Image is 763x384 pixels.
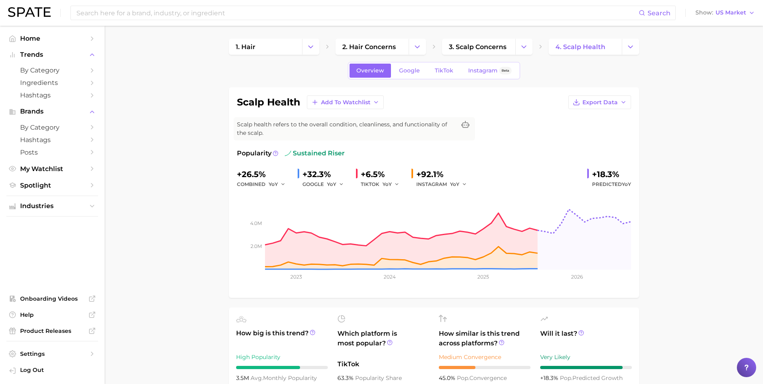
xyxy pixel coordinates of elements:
[592,180,631,189] span: Predicted
[568,95,631,109] button: Export Data
[435,67,453,74] span: TikTok
[450,180,467,189] button: YoY
[560,374,572,382] abbr: popularity index
[236,328,328,348] span: How big is this trend?
[269,181,278,188] span: YoY
[439,352,531,362] div: Medium Convergence
[416,168,473,181] div: +92.1%
[20,51,84,58] span: Trends
[555,43,605,51] span: 4. scalp health
[450,181,459,188] span: YoY
[540,329,632,348] span: Will it last?
[269,180,286,189] button: YoY
[693,8,757,18] button: ShowUS Market
[290,274,302,280] tspan: 2023
[6,32,98,45] a: Home
[302,39,319,55] button: Change Category
[383,274,395,280] tspan: 2024
[622,181,631,187] span: YoY
[6,348,98,360] a: Settings
[6,76,98,89] a: Ingredients
[20,35,84,42] span: Home
[439,329,531,348] span: How similar is this trend across platforms?
[540,366,632,369] div: 9 / 10
[302,168,350,181] div: +32.3%
[6,89,98,101] a: Hashtags
[392,64,427,78] a: Google
[592,168,631,181] div: +18.3%
[428,64,460,78] a: TikTok
[237,97,300,107] h1: scalp health
[307,95,384,109] button: Add to Watchlist
[439,374,457,382] span: 45.0%
[6,179,98,192] a: Spotlight
[237,149,271,158] span: Popularity
[716,10,746,15] span: US Market
[20,91,84,99] span: Hashtags
[383,180,400,189] button: YoY
[236,43,255,51] span: 1. hair
[695,10,713,15] span: Show
[321,99,370,106] span: Add to Watchlist
[20,311,84,318] span: Help
[383,181,392,188] span: YoY
[540,352,632,362] div: Very Likely
[622,39,639,55] button: Change Category
[327,181,336,188] span: YoY
[76,6,639,20] input: Search here for a brand, industry, or ingredient
[571,274,582,280] tspan: 2026
[337,359,429,369] span: TikTok
[6,105,98,118] button: Brands
[8,7,51,17] img: SPATE
[356,67,384,74] span: Overview
[6,163,98,175] a: My Watchlist
[409,39,426,55] button: Change Category
[350,64,391,78] a: Overview
[337,374,355,382] span: 63.3%
[6,200,98,212] button: Industries
[468,67,498,74] span: Instagram
[6,134,98,146] a: Hashtags
[560,374,623,382] span: predicted growth
[439,366,531,369] div: 4 / 10
[549,39,622,55] a: 4. scalp health
[20,66,84,74] span: by Category
[477,274,489,280] tspan: 2025
[6,325,98,337] a: Product Releases
[648,9,670,17] span: Search
[6,146,98,159] a: Posts
[6,49,98,61] button: Trends
[20,149,84,156] span: Posts
[237,168,291,181] div: +26.5%
[335,39,409,55] a: 2. hair concerns
[236,366,328,369] div: 7 / 10
[285,150,291,157] img: sustained riser
[236,374,251,382] span: 3.5m
[20,327,84,334] span: Product Releases
[20,350,84,357] span: Settings
[20,136,84,144] span: Hashtags
[6,309,98,321] a: Help
[582,99,618,106] span: Export Data
[20,165,84,173] span: My Watchlist
[229,39,302,55] a: 1. hair
[361,168,405,181] div: +6.5%
[442,39,515,55] a: 3. scalp concerns
[327,180,344,189] button: YoY
[342,43,396,51] span: 2. hair concerns
[399,67,420,74] span: Google
[20,366,92,374] span: Log Out
[416,180,473,189] div: INSTAGRAM
[457,374,507,382] span: convergence
[20,124,84,131] span: by Category
[20,182,84,189] span: Spotlight
[540,374,560,382] span: +18.3%
[6,64,98,76] a: by Category
[20,108,84,115] span: Brands
[355,374,402,382] span: popularity share
[449,43,506,51] span: 3. scalp concerns
[337,329,429,355] span: Which platform is most popular?
[515,39,533,55] button: Change Category
[236,352,328,362] div: High Popularity
[361,180,405,189] div: TIKTOK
